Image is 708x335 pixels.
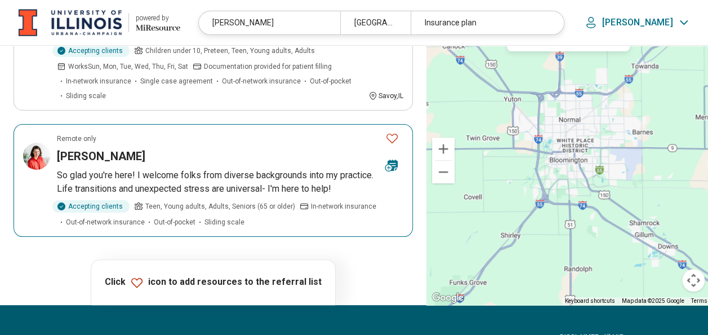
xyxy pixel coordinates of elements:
p: [PERSON_NAME] [602,17,673,28]
img: Google [429,290,466,305]
div: [GEOGRAPHIC_DATA], [GEOGRAPHIC_DATA] [340,11,411,34]
div: Insurance plan [411,11,552,34]
img: University of Illinois at Urbana-Champaign [19,9,122,36]
a: Open this area in Google Maps (opens a new window) [429,290,466,305]
span: Map data ©2025 Google [621,298,684,304]
span: Sliding scale [66,91,106,101]
div: [PERSON_NAME] [199,11,340,34]
p: Remote only [57,134,96,144]
div: Accepting clients [52,200,130,213]
a: University of Illinois at Urbana-Champaignpowered by [18,9,180,36]
span: Out-of-pocket [154,217,195,227]
span: In-network insurance [66,76,131,86]
p: Click icon to add resources to the referral list [105,276,322,289]
span: Sliding scale [204,217,244,227]
button: Zoom in [432,138,455,160]
h3: [PERSON_NAME] [57,148,145,164]
span: Out-of-network insurance [66,217,145,227]
button: Favorite [381,127,403,150]
button: Zoom out [432,161,455,183]
a: Terms (opens in new tab) [691,298,707,304]
span: Documentation provided for patient filling [204,61,332,72]
span: In-network insurance [311,201,376,211]
p: So glad you're here! I welcome folks from diverse backgrounds into my practice. Life transitions ... [57,169,403,196]
span: Out-of-network insurance [222,76,301,86]
div: Savoy , IL [368,91,403,101]
button: Keyboard shortcuts [564,297,615,305]
div: Accepting clients [52,45,130,57]
div: powered by [136,13,180,23]
span: Works Sun, Mon, Tue, Wed, Thu, Fri, Sat [68,61,188,72]
span: Children under 10, Preteen, Teen, Young adults, Adults [145,46,315,56]
span: Out-of-pocket [310,76,351,86]
span: Single case agreement [140,76,213,86]
span: Teen, Young adults, Adults, Seniors (65 or older) [145,201,295,211]
button: Map camera controls [682,269,705,292]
